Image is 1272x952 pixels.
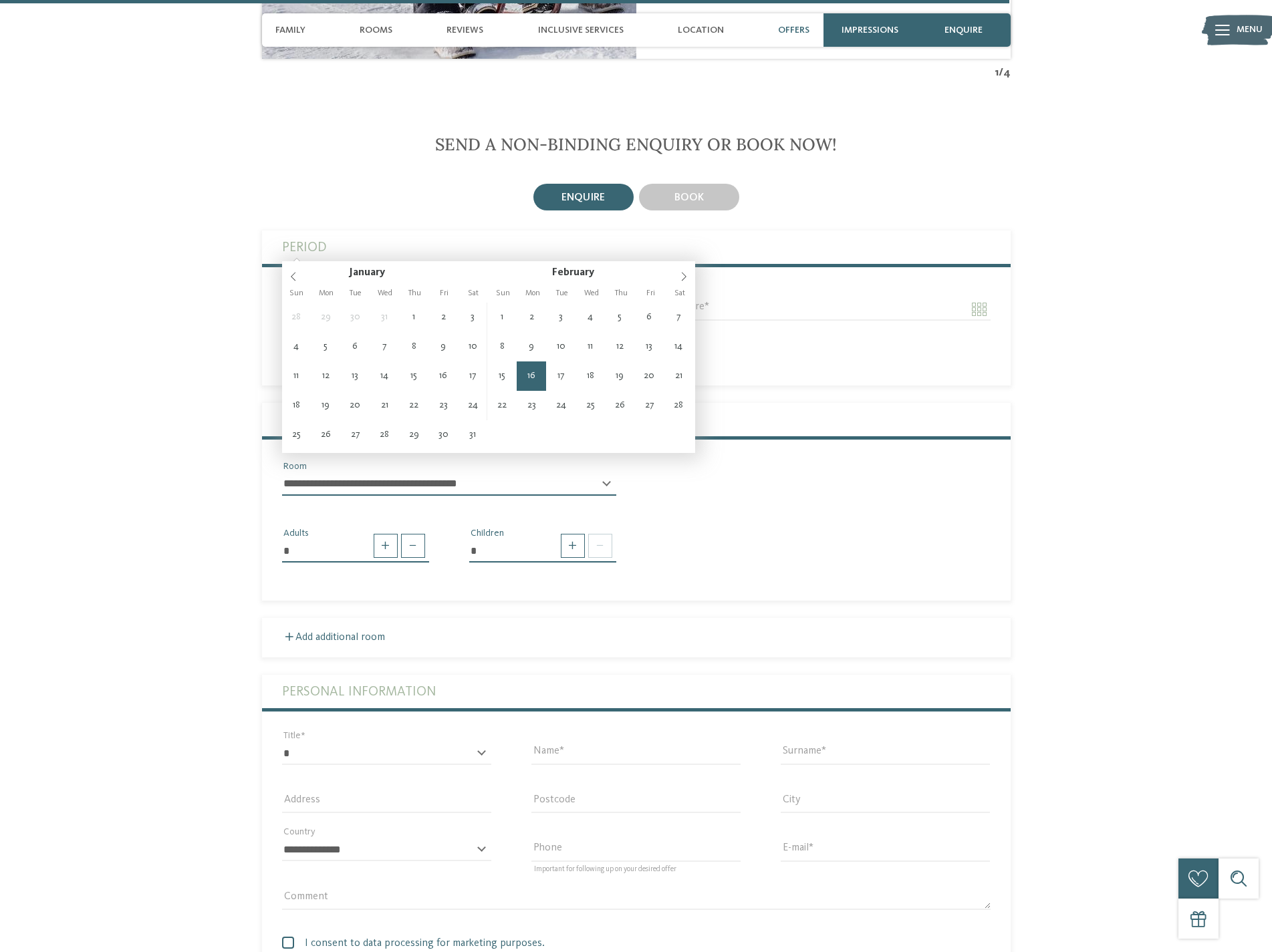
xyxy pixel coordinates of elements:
span: Wed [370,289,400,297]
span: February 3, 2026 [546,303,576,332]
span: Mon [518,289,547,297]
span: January 26, 2026 [311,420,340,450]
span: Wed [577,289,606,297]
span: January 5, 2026 [311,332,340,361]
span: January 22, 2026 [399,391,428,420]
span: January [349,267,385,278]
span: January 15, 2026 [399,361,428,391]
span: January 14, 2026 [370,361,399,391]
span: December 31, 2025 [370,303,399,332]
span: January 3, 2026 [458,303,487,332]
span: February 26, 2026 [605,391,634,420]
span: Rooms [360,25,392,36]
span: January 9, 2026 [428,332,458,361]
input: Year [385,267,425,278]
span: Reviews [447,25,483,36]
input: Year [594,267,634,278]
span: Important for following up on your desired offer [534,866,676,873]
span: February 14, 2026 [664,332,693,361]
span: January 27, 2026 [340,420,370,450]
span: January 13, 2026 [340,361,370,391]
span: February 6, 2026 [634,303,664,332]
span: February 7, 2026 [664,303,693,332]
span: I consent to data processing for marketing purposes. [292,935,991,951]
span: Location [678,25,724,36]
span: January 19, 2026 [311,391,340,420]
span: January 4, 2026 [282,332,311,361]
span: December 30, 2025 [340,303,370,332]
span: January 12, 2026 [311,361,340,391]
span: February 12, 2026 [605,332,634,361]
span: Sat [459,289,488,297]
span: January 8, 2026 [399,332,428,361]
span: January 29, 2026 [399,420,428,450]
span: January 20, 2026 [340,391,370,420]
span: Thu [400,289,429,297]
span: January 25, 2026 [282,420,311,450]
span: enquire [561,192,605,203]
span: book [674,192,704,203]
span: / [999,65,1003,80]
span: February [552,267,594,278]
span: February 18, 2026 [576,361,605,391]
span: February 2, 2026 [517,303,546,332]
span: February 17, 2026 [546,361,576,391]
span: Sun [489,289,518,297]
label: Personal Information [282,675,991,708]
span: February 16, 2026 [517,361,546,391]
span: 1 [995,65,999,80]
span: January 2, 2026 [428,303,458,332]
span: January 30, 2026 [428,420,458,450]
span: February 21, 2026 [664,361,693,391]
span: February 10, 2026 [546,332,576,361]
span: February 1, 2026 [487,303,517,332]
span: Impressions [842,25,898,36]
span: January 18, 2026 [282,391,311,420]
span: February 11, 2026 [576,332,605,361]
span: February 23, 2026 [517,391,546,420]
span: Fri [636,289,665,297]
span: Inclusive services [538,25,624,36]
span: February 15, 2026 [487,361,517,391]
span: January 28, 2026 [370,420,399,450]
label: Add additional room [282,632,385,643]
span: February 5, 2026 [605,303,634,332]
span: February 4, 2026 [576,303,605,332]
span: Fri [429,289,459,297]
span: January 6, 2026 [340,332,370,361]
span: Send a non-binding enquiry or book now! [435,134,837,155]
span: February 24, 2026 [546,391,576,420]
span: Family [275,25,305,36]
span: February 20, 2026 [634,361,664,391]
span: Offers [778,25,809,36]
span: December 28, 2025 [282,303,311,332]
span: 4 [1003,65,1011,80]
span: February 25, 2026 [576,391,605,420]
span: Tue [341,289,370,297]
span: January 31, 2026 [458,420,487,450]
span: February 27, 2026 [634,391,664,420]
span: February 19, 2026 [605,361,634,391]
span: Thu [606,289,636,297]
span: enquire [944,25,983,36]
span: January 24, 2026 [458,391,487,420]
span: Sun [282,289,311,297]
label: Period [282,230,991,264]
span: January 10, 2026 [458,332,487,361]
span: Sat [665,289,694,297]
span: February 22, 2026 [487,391,517,420]
span: January 17, 2026 [458,361,487,391]
span: January 7, 2026 [370,332,399,361]
span: January 21, 2026 [370,391,399,420]
span: February 13, 2026 [634,332,664,361]
span: December 29, 2025 [311,303,340,332]
span: February 8, 2026 [487,332,517,361]
span: January 1, 2026 [399,303,428,332]
span: Tue [547,289,577,297]
span: February 28, 2026 [664,391,693,420]
span: Mon [311,289,341,297]
span: January 11, 2026 [282,361,311,391]
span: January 23, 2026 [428,391,458,420]
span: February 9, 2026 [517,332,546,361]
span: January 16, 2026 [428,361,458,391]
